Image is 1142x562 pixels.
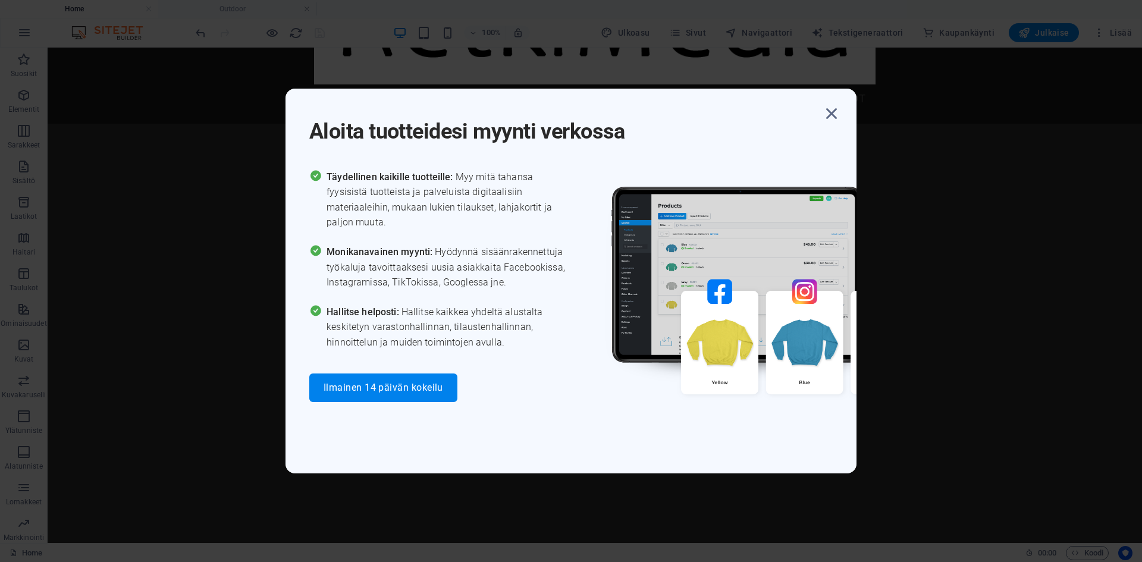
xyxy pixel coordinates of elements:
[327,171,456,183] span: Täydellinen kaikille tuotteille:
[327,306,401,318] span: Hallitse helposti:
[309,373,457,402] button: Ilmainen 14 päivän kokeilu
[327,169,571,230] span: Myy mitä tahansa fyysisistä tuotteista ja palveluista digitaalisiin materiaaleihin, mukaan lukien...
[324,383,443,393] span: Ilmainen 14 päivän kokeilu
[309,103,821,146] h1: Aloita tuotteidesi myynti verkossa
[327,244,571,290] span: Hyödynnä sisäänrakennettuja työkaluja tavoittaaksesi uusia asiakkaita Facebookissa, Instagramissa...
[592,169,949,429] img: promo_image.png
[327,304,571,350] span: Hallitse kaikkea yhdeltä alustalta keskitetyn varastonhallinnan, tilaustenhallinnan, hinnoittelun...
[327,246,435,258] span: Monikanavainen myynti:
